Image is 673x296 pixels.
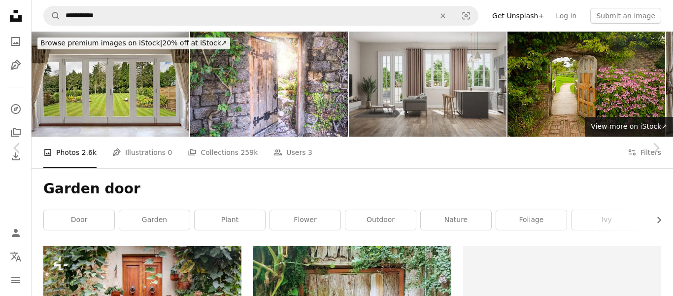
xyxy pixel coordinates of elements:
div: 20% off at iStock ↗ [37,37,230,49]
img: beautiful concertina doors with garden view [32,32,189,137]
a: Collections 259k [188,137,258,168]
a: ivy [572,210,642,230]
a: View more on iStock↗ [585,117,673,137]
span: 3 [308,147,312,158]
a: flower [270,210,340,230]
a: Illustrations [6,55,26,75]
a: Photos [6,32,26,51]
a: Users 3 [273,137,312,168]
a: garden [119,210,190,230]
a: door [44,210,114,230]
button: scroll list to the right [650,210,661,230]
a: nature [421,210,491,230]
button: Filters [628,137,661,168]
button: Visual search [454,6,478,25]
button: Submit an image [590,8,661,24]
a: plant [195,210,265,230]
a: foliage [496,210,567,230]
button: Clear [432,6,454,25]
img: Mysterious wooden open door leading to garden as entrance to fairyland. Concept of new life, hope... [190,32,348,137]
a: Browse premium images on iStock|20% off at iStock↗ [32,32,236,55]
a: Illustrations 0 [112,137,172,168]
img: Side View Of Open Plan Kitchen With Living Room And Garden View From The Window [349,32,506,137]
a: Log in [550,8,582,24]
form: Find visuals sitewide [43,6,478,26]
a: Get Unsplash+ [486,8,550,24]
span: Browse premium images on iStock | [40,39,162,47]
a: Explore [6,99,26,119]
span: 259k [240,147,258,158]
span: 0 [168,147,172,158]
button: Menu [6,270,26,290]
button: Search Unsplash [44,6,61,25]
a: Next [639,101,673,195]
h1: Garden door [43,180,661,198]
button: Language [6,247,26,266]
img: Walled Garden with Hydrangeas [507,32,665,137]
a: outdoor [345,210,416,230]
span: View more on iStock ↗ [591,122,667,130]
a: Log in / Sign up [6,223,26,243]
